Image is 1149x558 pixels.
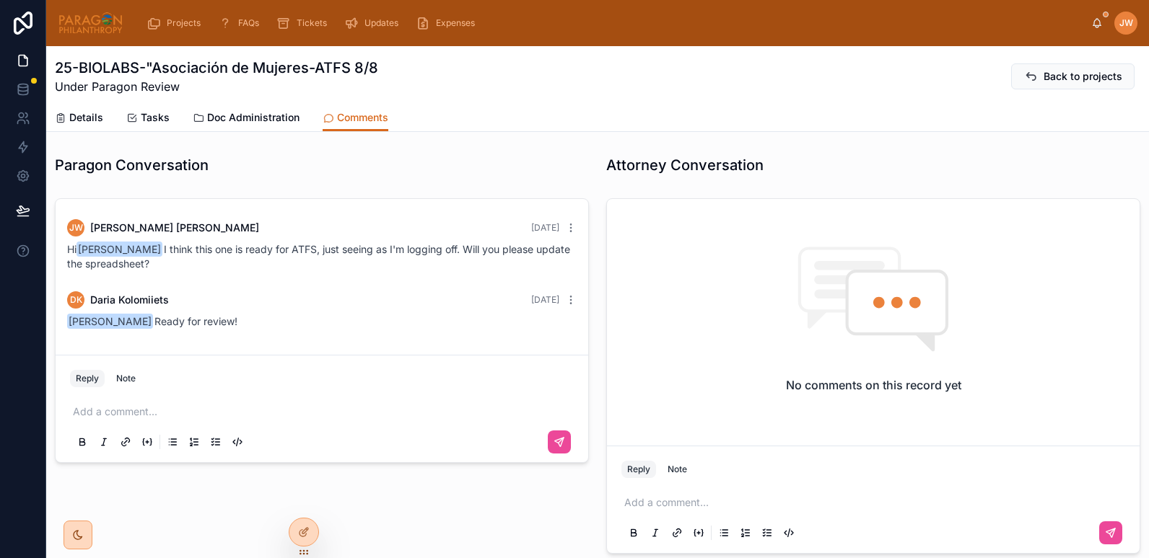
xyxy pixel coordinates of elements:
[55,58,378,78] h1: 25-BIOLABS-"Asociación de Mujeres-ATFS 8/8
[238,17,259,29] span: FAQs
[167,17,201,29] span: Projects
[55,78,378,95] span: Under Paragon Review
[340,10,409,36] a: Updates
[70,370,105,387] button: Reply
[90,293,169,307] span: Daria Kolomiiets
[662,461,693,478] button: Note
[126,105,170,133] a: Tasks
[364,17,398,29] span: Updates
[142,10,211,36] a: Projects
[55,105,103,133] a: Details
[207,110,300,125] span: Doc Administration
[90,221,259,235] span: [PERSON_NAME] [PERSON_NAME]
[67,315,237,327] span: Ready for review!
[70,294,82,306] span: DK
[77,242,162,257] span: [PERSON_NAME]
[116,373,136,384] div: Note
[110,370,141,387] button: Note
[337,110,388,125] span: Comments
[621,461,656,478] button: Reply
[531,294,559,305] span: [DATE]
[69,222,83,234] span: JW
[531,222,559,233] span: [DATE]
[55,155,209,175] h1: Paragon Conversation
[323,105,388,132] a: Comments
[214,10,269,36] a: FAQs
[193,105,300,133] a: Doc Administration
[1044,69,1122,84] span: Back to projects
[786,376,961,394] h2: No comments on this record yet
[411,10,485,36] a: Expenses
[606,155,764,175] h1: Attorney Conversation
[67,314,153,329] span: [PERSON_NAME]
[58,12,123,35] img: App logo
[436,17,475,29] span: Expenses
[668,464,687,475] div: Note
[272,10,337,36] a: Tickets
[297,17,327,29] span: Tickets
[141,110,170,125] span: Tasks
[1119,17,1133,29] span: JW
[69,110,103,125] span: Details
[135,7,1091,39] div: scrollable content
[1011,63,1135,89] button: Back to projects
[67,243,570,270] span: Hi I think this one is ready for ATFS, just seeing as I'm logging off. Will you please update the...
